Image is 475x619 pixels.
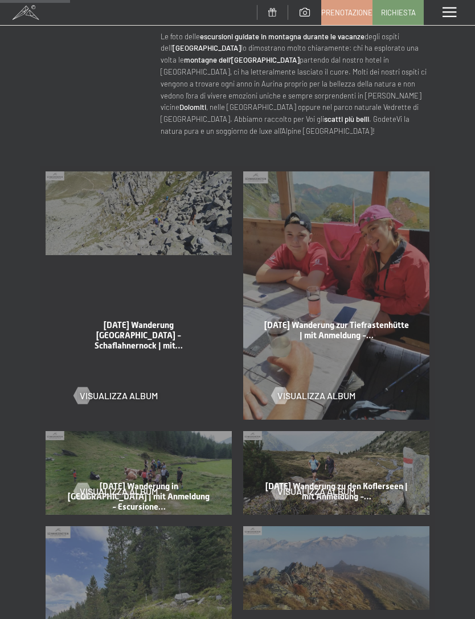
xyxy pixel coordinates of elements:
[272,485,355,498] a: Visualizza album
[277,390,355,402] span: Visualizza album
[321,7,372,18] span: Prenotazione
[200,32,365,41] strong: escursioni guidate in montagna durante le vacanze
[179,103,206,112] strong: Dolomiti
[173,43,241,52] strong: [GEOGRAPHIC_DATA]
[74,390,158,402] a: Visualizza album
[324,114,369,124] strong: scatti più belli
[264,320,409,341] span: [DATE] Wanderung zur Tiefrastenhütte | mit Anmeldung -…
[68,481,210,512] span: [DATE] Wanderung in [GEOGRAPHIC_DATA] | mit Anmeldung - Escursione…
[381,7,416,18] span: Richiesta
[373,1,423,24] a: Richiesta
[265,481,408,502] span: [DATE] Wanderung zu den Koflerseen | mit Anmeldung -…
[184,55,300,64] strong: montagne dell’[GEOGRAPHIC_DATA]
[74,485,158,498] a: Visualizza album
[80,485,158,498] span: Visualizza album
[95,320,183,351] span: [DATE] Wanderung [GEOGRAPHIC_DATA] - Schaflahnernock | mit…
[161,31,429,137] p: Le foto delle degli ospiti dell’ lo dimostrano molto chiaramente: chi ha esplorato una volta le p...
[272,390,355,402] a: Visualizza album
[322,1,372,24] a: Prenotazione
[80,390,158,402] span: Visualizza album
[277,485,355,498] span: Visualizza album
